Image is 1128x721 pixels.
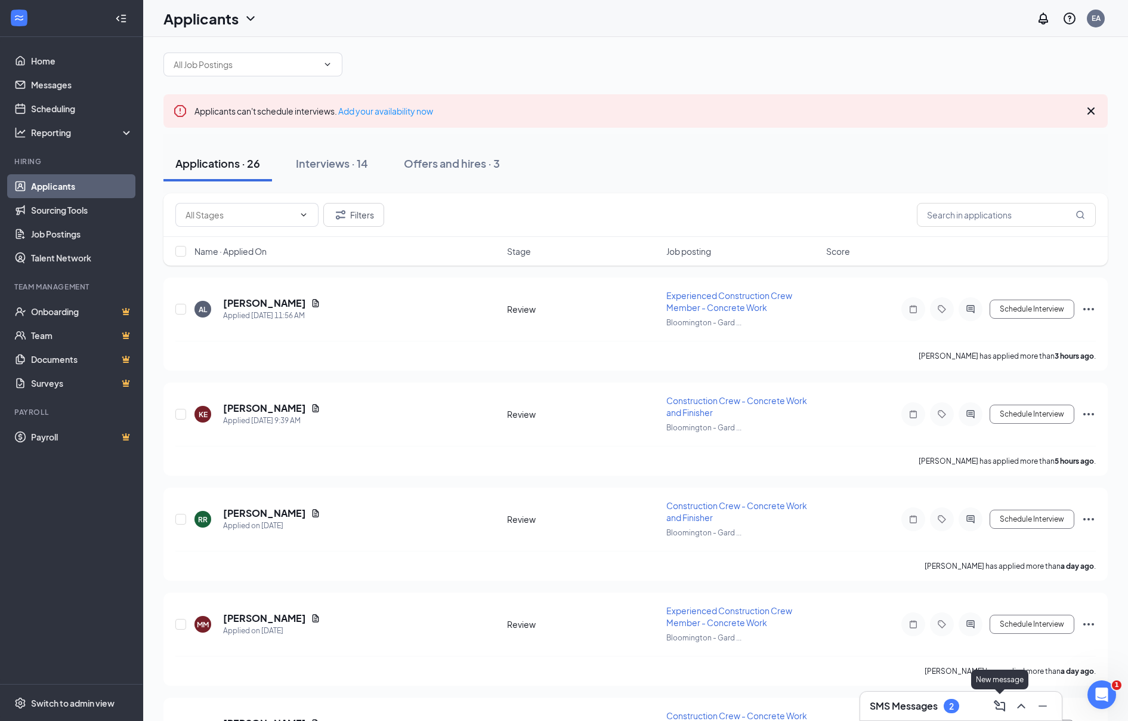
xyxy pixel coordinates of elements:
[31,246,133,270] a: Talent Network
[223,402,306,415] h5: [PERSON_NAME]
[666,245,711,257] span: Job posting
[1055,352,1094,360] b: 3 hours ago
[906,304,920,314] svg: Note
[906,620,920,629] svg: Note
[1033,697,1052,716] button: Minimize
[223,520,320,532] div: Applied on [DATE]
[199,409,208,420] div: KE
[223,415,320,427] div: Applied [DATE] 9:39 AM
[404,156,500,171] div: Offers and hires · 3
[323,60,332,69] svg: ChevronDown
[1081,512,1096,526] svg: Ellipses
[507,408,660,420] div: Review
[971,670,1028,689] div: New message
[507,618,660,630] div: Review
[1062,11,1077,26] svg: QuestionInfo
[1081,617,1096,631] svg: Ellipses
[173,104,187,118] svg: Error
[333,208,348,222] svg: Filter
[14,127,26,138] svg: Analysis
[198,514,208,525] div: RR
[223,625,320,637] div: Applied on [DATE]
[14,407,131,417] div: Payroll
[115,13,127,24] svg: Collapse
[666,423,741,432] span: Bloomington - Gard ...
[666,500,807,523] span: Construction Crew - Concrete Work and Finisher
[963,620,978,629] svg: ActiveChat
[1036,11,1050,26] svg: Notifications
[1012,697,1031,716] button: ChevronUp
[1061,667,1094,676] b: a day ago
[199,304,207,315] div: AL
[925,561,1096,571] p: [PERSON_NAME] has applied more than .
[197,620,209,630] div: MM
[1081,302,1096,316] svg: Ellipses
[666,395,807,418] span: Construction Crew - Concrete Work and Finisher
[31,222,133,246] a: Job Postings
[194,106,433,116] span: Applicants can't schedule interviews.
[935,304,949,314] svg: Tag
[299,210,308,220] svg: ChevronDown
[31,425,133,449] a: PayrollCrown
[666,290,792,313] span: Experienced Construction Crew Member - Concrete Work
[31,697,115,709] div: Switch to admin view
[906,514,920,524] svg: Note
[31,371,133,395] a: SurveysCrown
[243,11,258,26] svg: ChevronDown
[174,58,318,71] input: All Job Postings
[223,507,306,520] h5: [PERSON_NAME]
[31,174,133,198] a: Applicants
[31,300,133,323] a: OnboardingCrown
[31,127,134,138] div: Reporting
[14,697,26,709] svg: Settings
[990,300,1074,319] button: Schedule Interview
[507,513,660,525] div: Review
[175,156,260,171] div: Applications · 26
[666,605,792,628] span: Experienced Construction Crew Member - Concrete Work
[311,403,320,413] svg: Document
[223,297,306,310] h5: [PERSON_NAME]
[311,298,320,308] svg: Document
[826,245,850,257] span: Score
[963,514,978,524] svg: ActiveChat
[1076,210,1085,220] svg: MagnifyingGlass
[949,701,954,711] div: 2
[1087,680,1116,709] iframe: Intercom live chat
[990,405,1074,424] button: Schedule Interview
[507,303,660,315] div: Review
[963,409,978,419] svg: ActiveChat
[14,156,131,167] div: Hiring
[311,614,320,623] svg: Document
[1014,699,1028,713] svg: ChevronUp
[1055,457,1094,466] b: 5 hours ago
[870,700,938,713] h3: SMS Messages
[666,318,741,327] span: Bloomington - Gard ...
[296,156,368,171] div: Interviews · 14
[666,528,741,537] span: Bloomington - Gard ...
[906,409,920,419] svg: Note
[338,106,433,116] a: Add your availability now
[14,282,131,292] div: Team Management
[993,699,1007,713] svg: ComposeMessage
[1092,13,1101,23] div: EA
[917,203,1096,227] input: Search in applications
[935,409,949,419] svg: Tag
[223,612,306,625] h5: [PERSON_NAME]
[323,203,384,227] button: Filter Filters
[935,620,949,629] svg: Tag
[935,514,949,524] svg: Tag
[13,12,25,24] svg: WorkstreamLogo
[919,456,1096,466] p: [PERSON_NAME] has applied more than .
[990,615,1074,634] button: Schedule Interview
[194,245,267,257] span: Name · Applied On
[31,323,133,347] a: TeamCrown
[31,198,133,222] a: Sourcing Tools
[311,509,320,518] svg: Document
[163,8,239,29] h1: Applicants
[963,304,978,314] svg: ActiveChat
[31,347,133,371] a: DocumentsCrown
[990,510,1074,529] button: Schedule Interview
[925,666,1096,676] p: [PERSON_NAME] has applied more than .
[1084,104,1098,118] svg: Cross
[1081,407,1096,421] svg: Ellipses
